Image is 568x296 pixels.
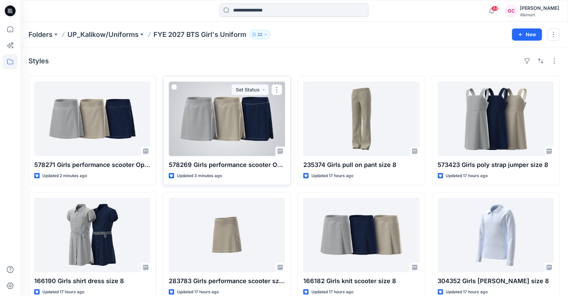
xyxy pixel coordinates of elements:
[177,289,219,296] p: Updated 17 hours ago
[28,57,49,65] h4: Styles
[438,160,554,170] p: 573423 Girls poly strap jumper size 8
[34,160,150,170] p: 578271 Girls performance scooter Opt 2 sz 8
[42,172,87,179] p: Updated 2 minutes ago
[520,4,560,12] div: [PERSON_NAME]
[438,82,554,156] a: 573423 Girls poly strap jumper size 8
[177,172,222,179] p: Updated 3 minutes ago
[446,172,488,179] p: Updated 17 hours ago
[438,276,554,286] p: 304352 Girls [PERSON_NAME] size 8
[311,289,353,296] p: Updated 17 hours ago
[249,30,271,39] button: 22
[505,5,518,17] div: GC
[303,198,420,272] a: 166182 Girls knit scooter size 8
[491,6,499,11] span: 44
[169,198,285,272] a: 283783 Girls performance scooter sz 8 .com only
[303,82,420,156] a: 235374 Girls pull on pant size 8
[520,12,560,17] div: Walmart
[438,198,554,272] a: 304352 Girls LS Polo size 8
[303,160,420,170] p: 235374 Girls pull on pant size 8
[169,160,285,170] p: 578269 Girls performance scooter Opt 1 sz 8
[42,289,84,296] p: Updated 17 hours ago
[154,30,246,39] p: FYE 2027 BTS Girl's Uniform
[303,276,420,286] p: 166182 Girls knit scooter size 8
[169,82,285,156] a: 578269 Girls performance scooter Opt 1 sz 8
[512,28,542,41] button: New
[67,30,139,39] a: UP_Kalikow/Uniforms
[34,82,150,156] a: 578271 Girls performance scooter Opt 2 sz 8
[28,30,53,39] a: Folders
[34,198,150,272] a: 166190 Girls shirt dress size 8
[169,276,285,286] p: 283783 Girls performance scooter sz 8 .com only
[258,31,262,38] p: 22
[34,276,150,286] p: 166190 Girls shirt dress size 8
[446,289,488,296] p: Updated 17 hours ago
[311,172,353,179] p: Updated 17 hours ago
